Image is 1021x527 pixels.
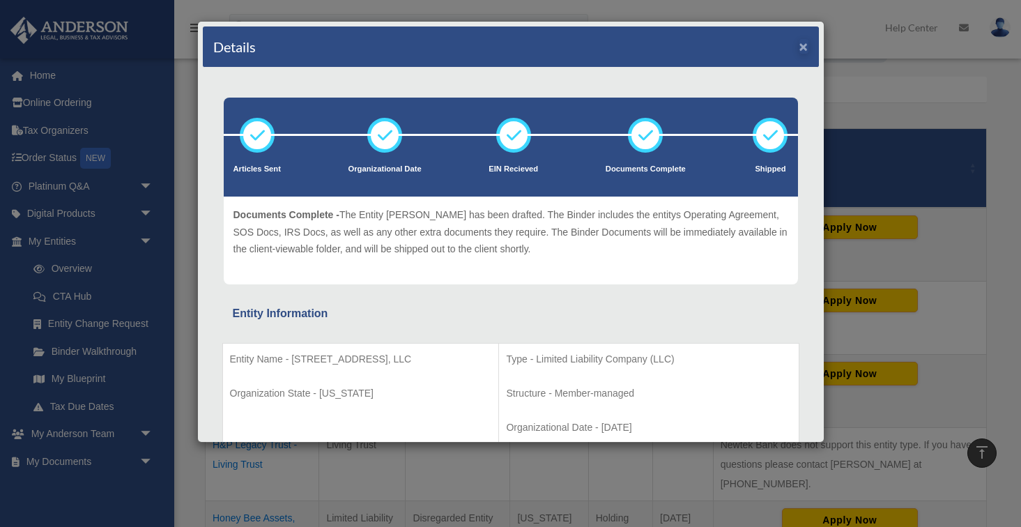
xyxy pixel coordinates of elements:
p: Structure - Member-managed [506,385,791,402]
p: Organization State - [US_STATE] [230,385,492,402]
p: Documents Complete [606,162,686,176]
p: Organizational Date [348,162,422,176]
p: Entity Name - [STREET_ADDRESS], LLC [230,351,492,368]
p: Type - Limited Liability Company (LLC) [506,351,791,368]
div: Entity Information [233,304,789,323]
button: × [799,39,808,54]
p: EIN Recieved [489,162,538,176]
p: Shipped [753,162,788,176]
p: Articles Sent [233,162,281,176]
p: Organizational Date - [DATE] [506,419,791,436]
h4: Details [213,37,256,56]
span: Documents Complete - [233,209,339,220]
p: The Entity [PERSON_NAME] has been drafted. The Binder includes the entitys Operating Agreement, S... [233,206,788,258]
